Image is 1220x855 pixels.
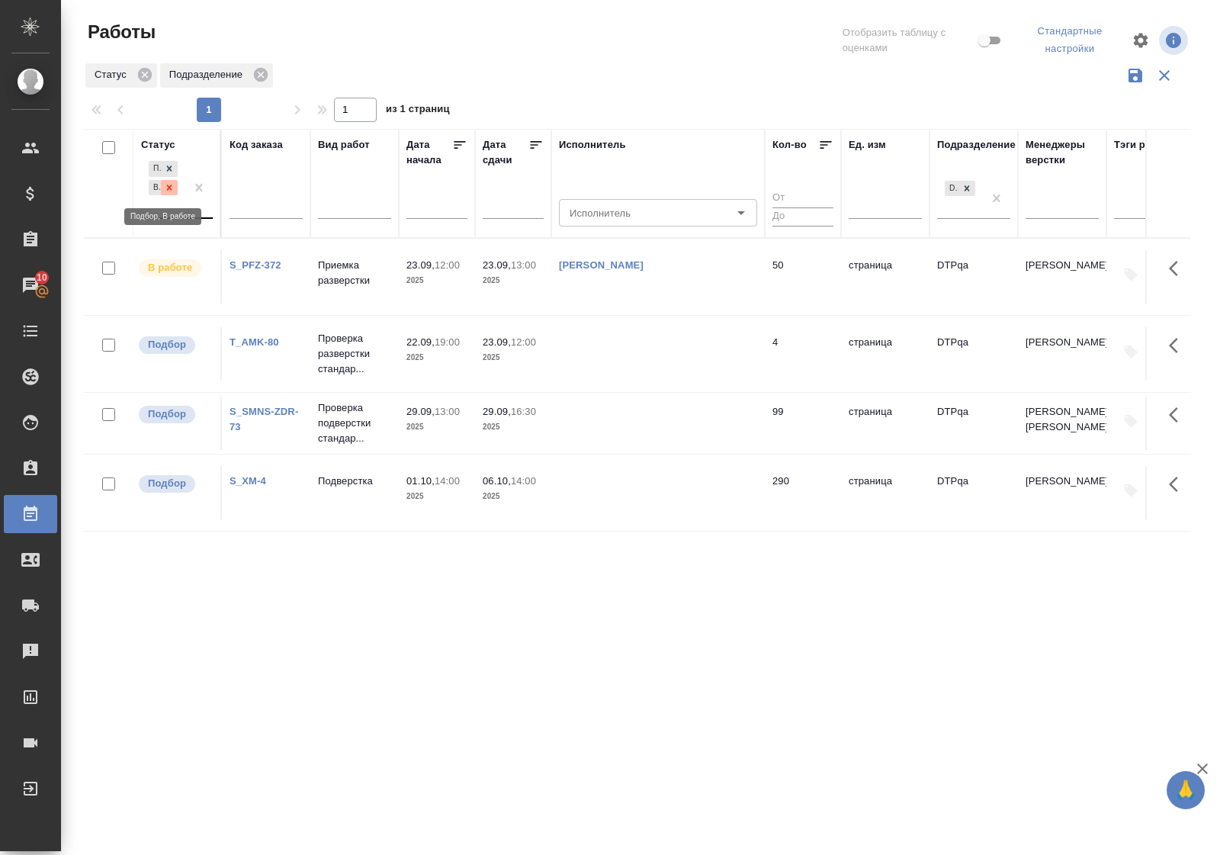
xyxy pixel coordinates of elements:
p: [PERSON_NAME] [1026,474,1099,489]
td: 290 [765,466,841,519]
p: Подбор [148,407,186,422]
td: страница [841,327,929,381]
p: 13:00 [511,259,536,271]
div: Ед. изм [849,137,886,153]
td: страница [841,466,929,519]
span: из 1 страниц [386,100,450,122]
p: 29.09, [483,406,511,417]
span: Посмотреть информацию [1159,26,1191,55]
p: [PERSON_NAME] [1026,335,1099,350]
button: Здесь прячутся важные кнопки [1160,327,1196,364]
p: 14:00 [435,475,460,487]
p: 29.09, [406,406,435,417]
p: 2025 [483,489,544,504]
button: Добавить тэги [1114,258,1148,291]
p: 23.09, [483,259,511,271]
span: Отобразить таблицу с оценками [843,25,975,56]
a: T_AMK-80 [230,336,279,348]
p: 14:00 [511,475,536,487]
div: split button [1017,20,1122,61]
button: Добавить тэги [1114,335,1148,368]
p: 2025 [406,489,467,504]
button: Сохранить фильтры [1121,61,1150,90]
button: Open [730,202,752,223]
p: Статус [95,67,132,82]
div: Можно подбирать исполнителей [137,474,213,494]
p: Приемка разверстки [318,258,391,288]
p: В работе [148,260,192,275]
div: Можно подбирать исполнителей [137,335,213,355]
div: DTPqa [945,181,958,197]
button: Добавить тэги [1114,404,1148,438]
button: Сбросить фильтры [1150,61,1179,90]
div: Исполнитель [559,137,626,153]
p: 13:00 [435,406,460,417]
p: 22.09, [406,336,435,348]
span: 10 [27,270,56,285]
a: S_PFZ-372 [230,259,281,271]
input: От [772,189,833,208]
p: Проверка разверстки стандар... [318,331,391,377]
button: Добавить тэги [1114,474,1148,507]
td: 50 [765,250,841,304]
p: Подбор [148,337,186,352]
button: Здесь прячутся важные кнопки [1160,397,1196,433]
button: Здесь прячутся важные кнопки [1160,250,1196,287]
div: Вид работ [318,137,370,153]
p: 2025 [406,273,467,288]
div: Код заказа [230,137,283,153]
p: 2025 [406,350,467,365]
td: DTPqa [929,250,1018,304]
div: DTPqa [943,179,977,198]
a: S_SMNS-ZDR-73 [230,406,298,432]
p: 2025 [406,419,467,435]
p: 2025 [483,350,544,365]
p: [PERSON_NAME] [1026,258,1099,273]
td: страница [841,397,929,450]
p: Подбор [148,476,186,491]
p: Проверка подверстки стандар... [318,400,391,446]
td: DTPqa [929,327,1018,381]
div: Подбор [149,161,161,177]
td: 4 [765,327,841,381]
p: Подверстка [318,474,391,489]
p: 23.09, [483,336,511,348]
div: Тэги работы [1114,137,1177,153]
p: 01.10, [406,475,435,487]
div: В работе [149,180,161,196]
p: 12:00 [435,259,460,271]
p: 2025 [483,273,544,288]
p: 2025 [483,419,544,435]
div: Подразделение [937,137,1016,153]
a: [PERSON_NAME] [559,259,644,271]
div: Статус [85,63,157,88]
p: 12:00 [511,336,536,348]
a: 10 [4,266,57,304]
td: страница [841,250,929,304]
p: 19:00 [435,336,460,348]
button: Здесь прячутся важные кнопки [1160,466,1196,503]
div: Дата начала [406,137,452,168]
span: 🙏 [1173,774,1199,806]
div: Подразделение [160,63,273,88]
td: DTPqa [929,466,1018,519]
input: До [772,207,833,227]
td: DTPqa [929,397,1018,450]
a: S_XM-4 [230,475,266,487]
div: Дата сдачи [483,137,528,168]
p: 06.10, [483,475,511,487]
button: 🙏 [1167,771,1205,809]
div: Менеджеры верстки [1026,137,1099,168]
p: 16:30 [511,406,536,417]
span: Настроить таблицу [1122,22,1159,59]
div: Можно подбирать исполнителей [137,404,213,425]
div: Кол-во [772,137,807,153]
div: Статус [141,137,175,153]
td: 99 [765,397,841,450]
p: Подразделение [169,67,248,82]
p: [PERSON_NAME], [PERSON_NAME] [1026,404,1099,435]
span: Работы [84,20,156,44]
p: 23.09, [406,259,435,271]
